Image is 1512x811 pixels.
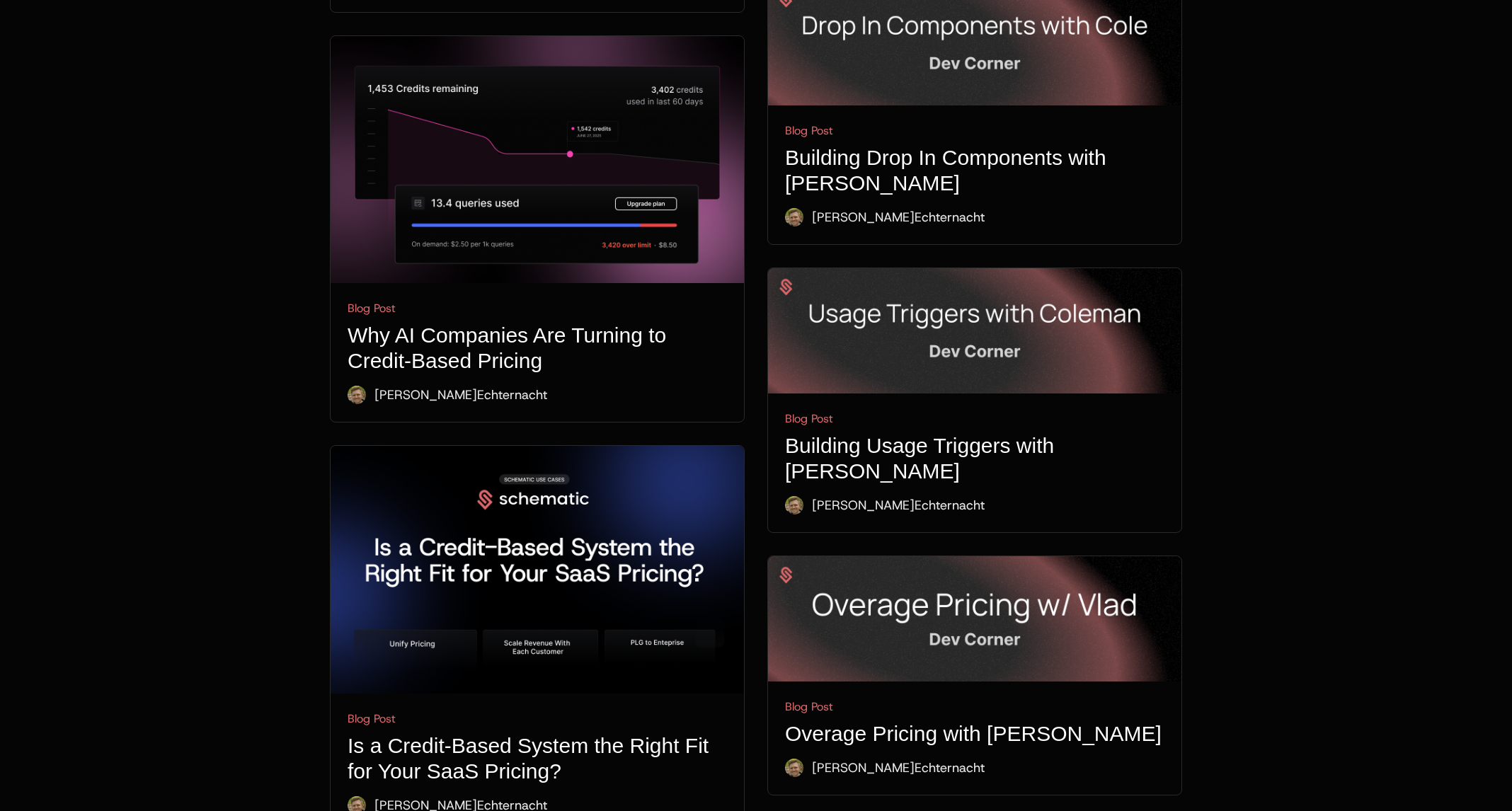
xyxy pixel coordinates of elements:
[785,721,1164,747] h1: Overage Pricing with [PERSON_NAME]
[785,145,1164,196] h1: Building Drop In Components with [PERSON_NAME]
[768,268,1181,532] a: Dev Corner - Overage Pricing (1)Blog PostBuilding Usage Triggers with [PERSON_NAME]Ryan Echternac...
[331,446,744,693] img: Pillar - Credits
[812,207,985,227] div: [PERSON_NAME] Echternacht
[348,733,727,784] h1: Is a Credit-Based System the Right Fit for Your SaaS Pricing?
[785,122,1164,139] div: Blog Post
[768,556,1181,681] img: Overages
[331,36,744,283] img: Pillar - Credits AI
[768,556,1181,795] a: OveragesBlog PostOverage Pricing with [PERSON_NAME]Ryan Echternacht[PERSON_NAME]Echternacht
[348,386,366,404] img: Ryan Echternacht
[812,495,985,515] div: [PERSON_NAME] Echternacht
[785,698,1164,715] div: Blog Post
[348,323,727,374] h1: Why AI Companies Are Turning to Credit-Based Pricing
[331,36,744,422] a: Pillar - Credits AIBlog PostWhy AI Companies Are Turning to Credit-Based PricingRyan Echternacht[...
[374,385,547,405] div: [PERSON_NAME] Echternacht
[348,711,727,727] div: Blog Post
[785,410,1164,427] div: Blog Post
[348,300,727,317] div: Blog Post
[768,268,1181,393] img: Dev Corner - Overage Pricing (1)
[785,496,803,514] img: Ryan Echternacht
[785,208,803,226] img: Ryan Echternacht
[785,433,1164,484] h1: Building Usage Triggers with [PERSON_NAME]
[812,758,985,778] div: [PERSON_NAME] Echternacht
[785,759,803,777] img: Ryan Echternacht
